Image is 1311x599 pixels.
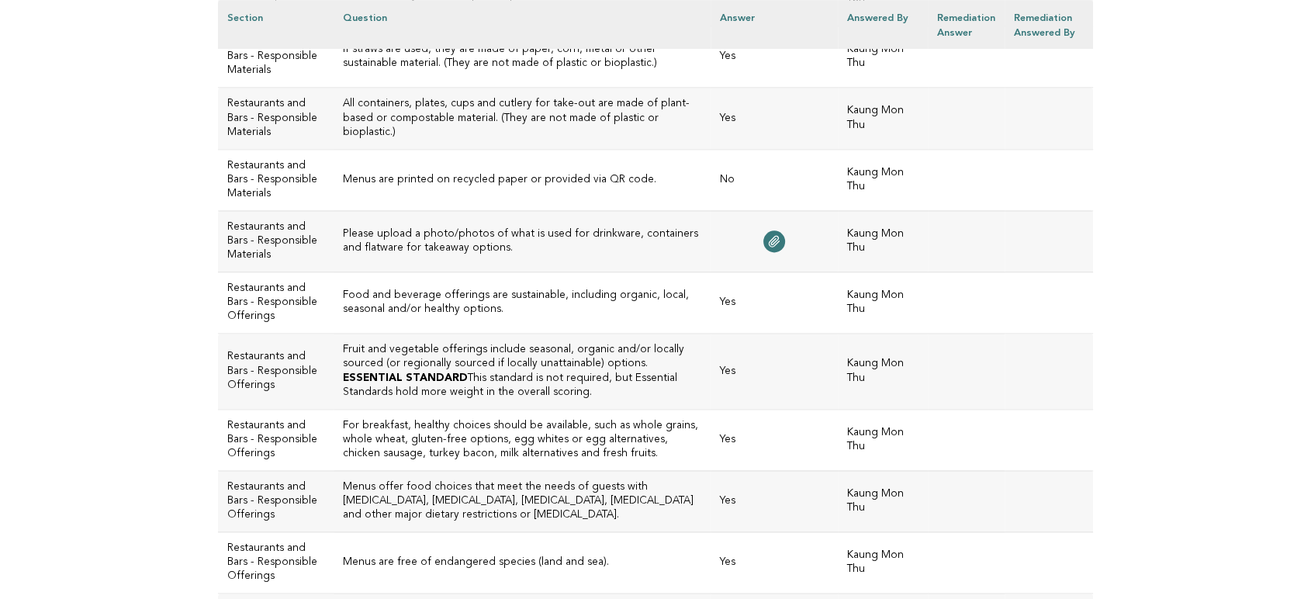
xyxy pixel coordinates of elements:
td: Yes [711,26,838,88]
td: Restaurants and Bars - Responsible Offerings [218,409,334,470]
h3: If straws are used, they are made of paper, corn, metal or other sustainable material. (They are ... [343,43,702,71]
td: Kaung Mon Thu [838,532,928,594]
td: Kaung Mon Thu [838,149,928,210]
td: Yes [711,409,838,470]
td: Restaurants and Bars - Responsible Offerings [218,470,334,531]
h3: Menus are free of endangered species (land and sea). [343,556,702,570]
td: Kaung Mon Thu [838,272,928,334]
h3: For breakfast, healthy choices should be available, such as whole grains, whole wheat, gluten-fre... [343,419,702,461]
h3: Please upload a photo/photos of what is used for drinkware, containers and flatware for takeaway ... [343,227,702,255]
td: Yes [711,88,838,149]
td: Yes [711,532,838,594]
h3: Food and beverage offerings are sustainable, including organic, local, seasonal and/or healthy op... [343,289,702,317]
td: Kaung Mon Thu [838,26,928,88]
td: Yes [711,470,838,531]
h3: All containers, plates, cups and cutlery for take-out are made of plant-based or compostable mate... [343,97,702,139]
h3: Menus offer food choices that meet the needs of guests with [MEDICAL_DATA], [MEDICAL_DATA], [MEDI... [343,480,702,522]
h3: Fruit and vegetable offerings include seasonal, organic and/or locally sourced (or regionally sou... [343,343,702,371]
td: Restaurants and Bars - Responsible Offerings [218,334,334,409]
p: This standard is not required, but Essential Standards hold more weight in the overall scoring. [343,372,702,400]
td: Kaung Mon Thu [838,88,928,149]
strong: ESSENTIAL STANDARD [343,373,468,383]
td: Kaung Mon Thu [838,334,928,409]
td: Restaurants and Bars - Responsible Offerings [218,532,334,594]
td: No [711,149,838,210]
td: Restaurants and Bars - Responsible Materials [218,88,334,149]
h3: Menus are printed on recycled paper or provided via QR code. [343,173,702,187]
td: Restaurants and Bars - Responsible Offerings [218,272,334,334]
td: Kaung Mon Thu [838,409,928,470]
td: Yes [711,272,838,334]
td: Kaung Mon Thu [838,210,928,272]
td: Restaurants and Bars - Responsible Materials [218,149,334,210]
td: Kaung Mon Thu [838,470,928,531]
td: Restaurants and Bars - Responsible Materials [218,26,334,88]
td: Yes [711,334,838,409]
td: Restaurants and Bars - Responsible Materials [218,210,334,272]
